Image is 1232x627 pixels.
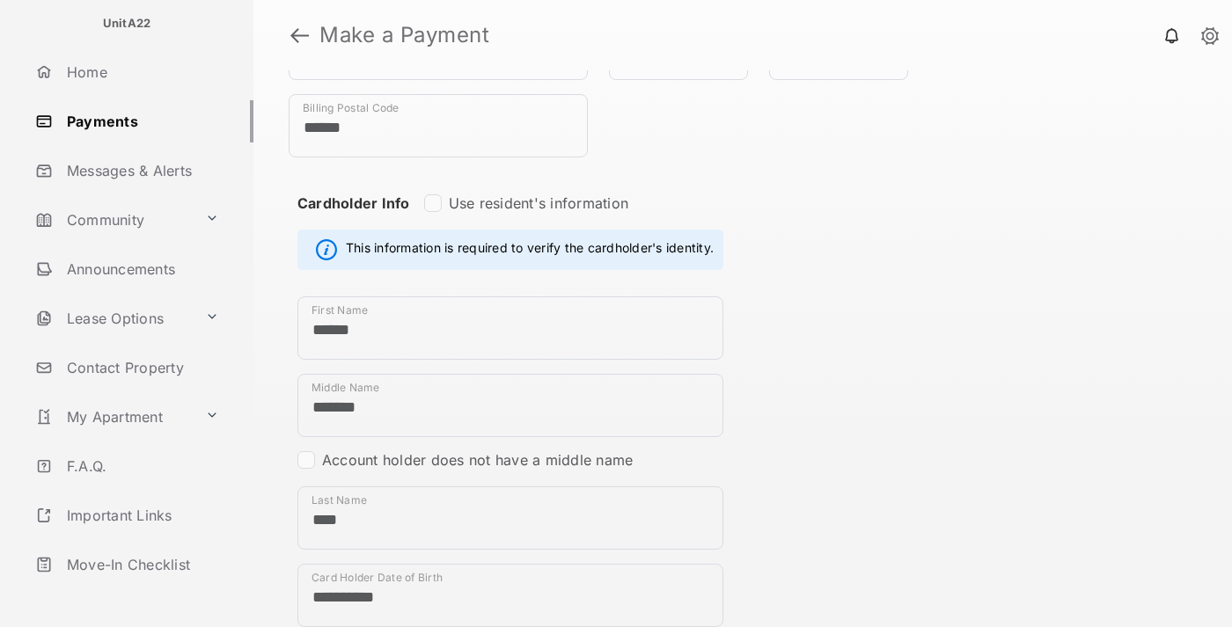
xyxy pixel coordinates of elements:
[319,25,489,46] strong: Make a Payment
[297,194,410,244] strong: Cardholder Info
[28,297,198,339] a: Lease Options
[28,149,253,192] a: Messages & Alerts
[28,248,253,290] a: Announcements
[28,445,253,487] a: F.A.Q.
[28,346,253,389] a: Contact Property
[28,396,198,438] a: My Apartment
[28,199,198,241] a: Community
[322,451,633,469] label: Account holder does not have a middle name
[103,15,151,33] p: UnitA22
[28,100,253,142] a: Payments
[28,494,226,536] a: Important Links
[28,543,253,586] a: Move-In Checklist
[346,239,714,260] span: This information is required to verify the cardholder's identity.
[28,51,253,93] a: Home
[449,194,628,212] label: Use resident's information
